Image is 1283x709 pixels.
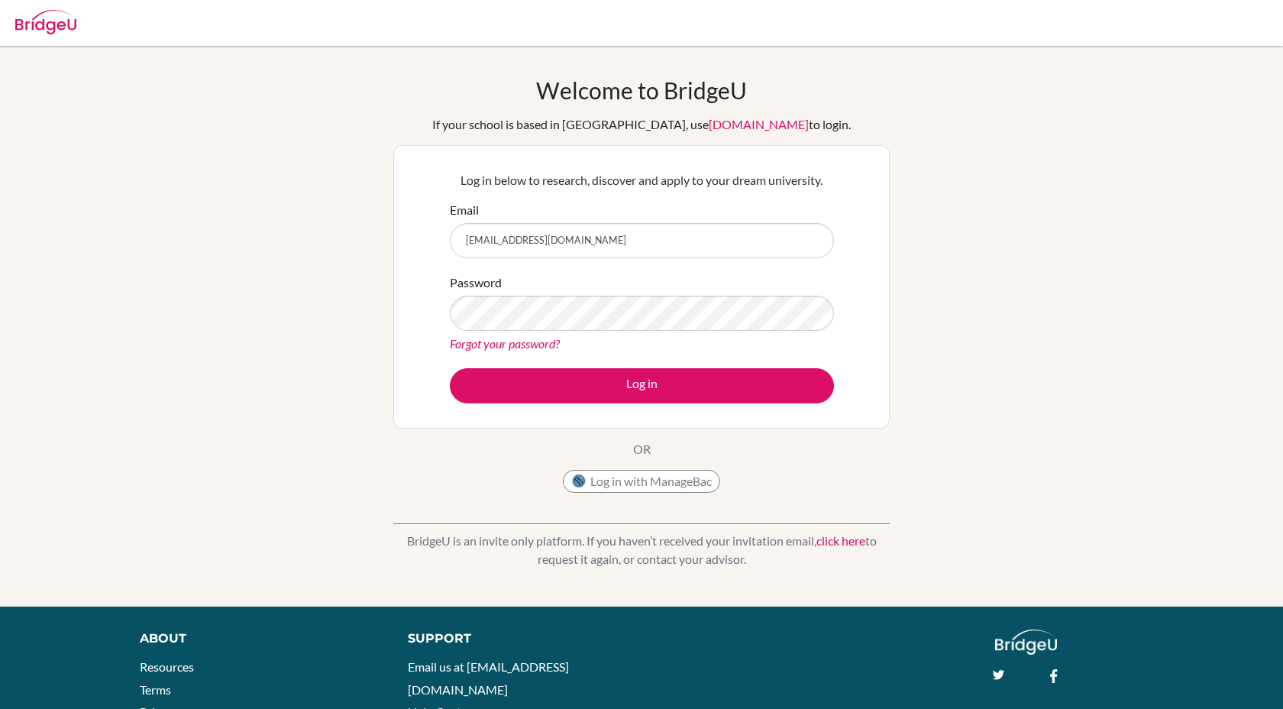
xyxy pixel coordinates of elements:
[450,201,479,219] label: Email
[408,630,625,648] div: Support
[15,10,76,34] img: Bridge-U
[536,76,747,104] h1: Welcome to BridgeU
[563,470,720,493] button: Log in with ManageBac
[450,336,560,351] a: Forgot your password?
[450,274,502,292] label: Password
[140,682,171,697] a: Terms
[995,630,1057,655] img: logo_white@2x-f4f0deed5e89b7ecb1c2cc34c3e3d731f90f0f143d5ea2071677605dd97b5244.png
[450,368,834,403] button: Log in
[816,533,865,548] a: click here
[408,659,569,697] a: Email us at [EMAIL_ADDRESS][DOMAIN_NAME]
[709,117,809,131] a: [DOMAIN_NAME]
[432,115,851,134] div: If your school is based in [GEOGRAPHIC_DATA], use to login.
[450,171,834,189] p: Log in below to research, discover and apply to your dream university.
[140,630,373,648] div: About
[633,440,651,458] p: OR
[393,532,890,568] p: BridgeU is an invite only platform. If you haven’t received your invitation email, to request it ...
[140,659,194,674] a: Resources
